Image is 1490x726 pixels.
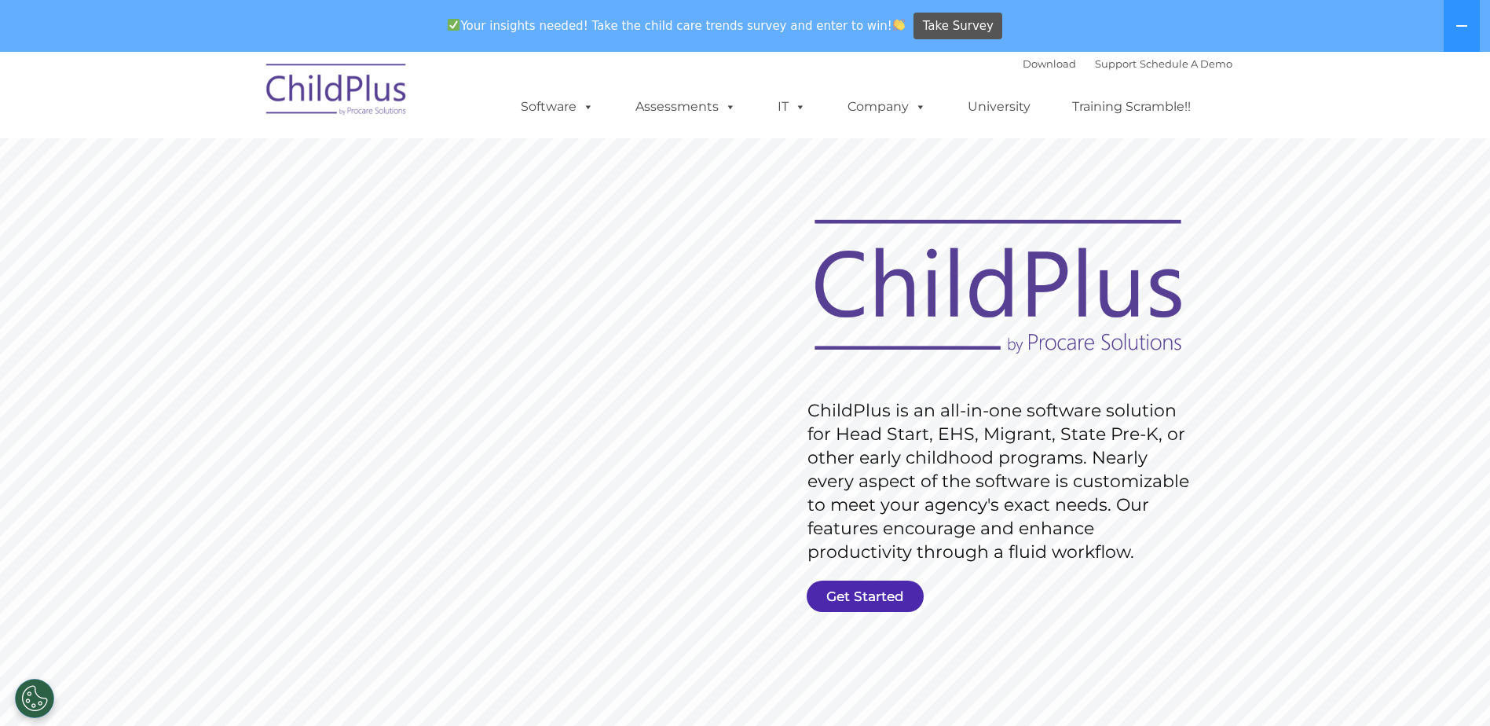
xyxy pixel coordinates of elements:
[952,91,1046,123] a: University
[1095,57,1137,70] a: Support
[505,91,610,123] a: Software
[1023,57,1076,70] a: Download
[923,13,994,40] span: Take Survey
[913,13,1002,40] a: Take Survey
[807,581,924,612] a: Get Started
[807,399,1197,564] rs-layer: ChildPlus is an all-in-one software solution for Head Start, EHS, Migrant, State Pre-K, or other ...
[620,91,752,123] a: Assessments
[448,19,459,31] img: ✅
[832,91,942,123] a: Company
[893,19,905,31] img: 👏
[1140,57,1232,70] a: Schedule A Demo
[762,91,822,123] a: IT
[441,10,912,41] span: Your insights needed! Take the child care trends survey and enter to win!
[1023,57,1232,70] font: |
[258,53,416,131] img: ChildPlus by Procare Solutions
[15,679,54,718] button: Cookies Settings
[1056,91,1206,123] a: Training Scramble!!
